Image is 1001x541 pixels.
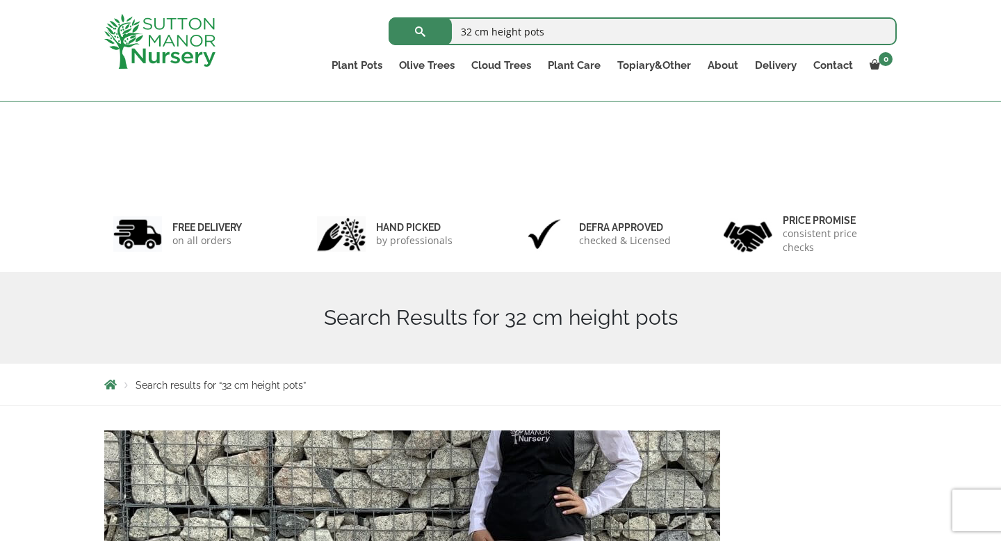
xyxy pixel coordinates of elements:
[323,56,391,75] a: Plant Pots
[104,379,897,390] nav: Breadcrumbs
[376,234,453,248] p: by professionals
[136,380,306,391] span: Search results for “32 cm height pots”
[113,216,162,252] img: 1.jpg
[104,305,897,330] h1: Search Results for 32 cm height pots
[783,227,888,255] p: consistent price checks
[376,221,453,234] h6: hand picked
[389,17,897,45] input: Search...
[539,56,609,75] a: Plant Care
[879,52,893,66] span: 0
[463,56,539,75] a: Cloud Trees
[520,216,569,252] img: 3.jpg
[104,14,215,69] img: logo
[861,56,897,75] a: 0
[747,56,805,75] a: Delivery
[317,216,366,252] img: 2.jpg
[172,234,242,248] p: on all orders
[579,234,671,248] p: checked & Licensed
[724,213,772,255] img: 4.jpg
[699,56,747,75] a: About
[391,56,463,75] a: Olive Trees
[805,56,861,75] a: Contact
[579,221,671,234] h6: Defra approved
[783,214,888,227] h6: Price promise
[172,221,242,234] h6: FREE DELIVERY
[609,56,699,75] a: Topiary&Other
